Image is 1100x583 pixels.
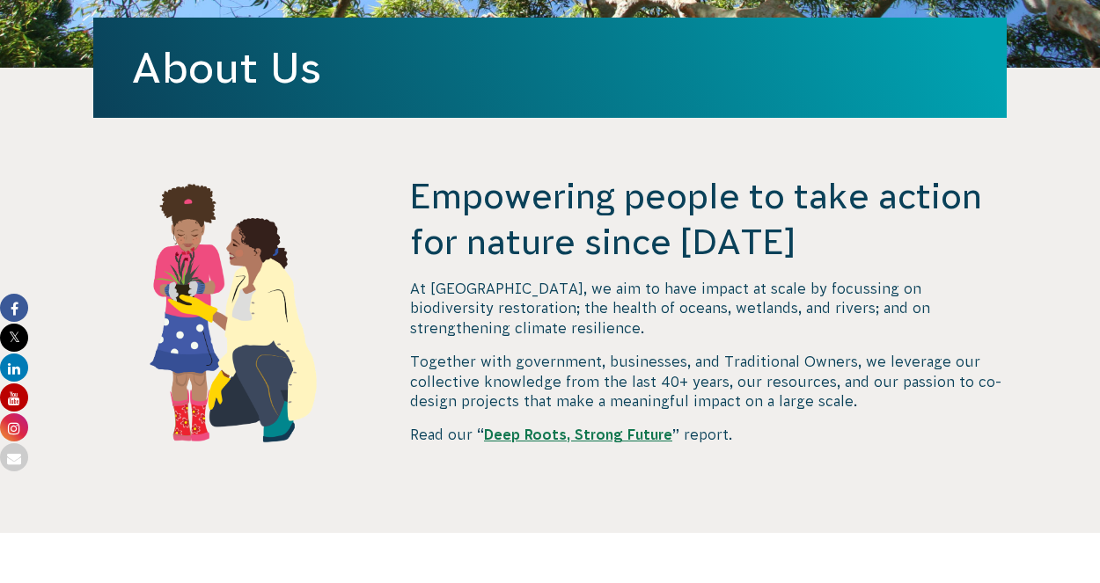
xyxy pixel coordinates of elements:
h4: Empowering people to take action for nature since [DATE] [410,173,1007,265]
p: Read our “ ” report. [410,425,1007,444]
h1: About Us [132,44,968,91]
p: Together with government, businesses, and Traditional Owners, we leverage our collective knowledg... [410,352,1007,411]
p: At [GEOGRAPHIC_DATA], we aim to have impact at scale by focussing on biodiversity restoration; th... [410,279,1007,338]
a: Deep Roots, Strong Future [484,426,672,442]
